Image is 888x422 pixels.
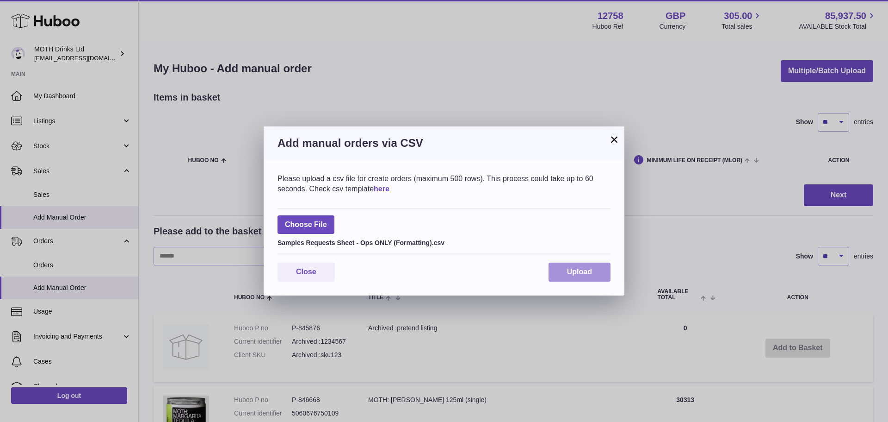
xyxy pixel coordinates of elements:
button: Upload [549,263,610,282]
button: × [609,134,620,145]
button: Close [277,263,335,282]
a: here [374,185,389,193]
div: Samples Requests Sheet - Ops ONLY (Formatting).csv [277,236,610,247]
span: Choose File [277,215,334,234]
span: Upload [567,268,592,276]
div: Please upload a csv file for create orders (maximum 500 rows). This process could take up to 60 s... [277,174,610,194]
h3: Add manual orders via CSV [277,136,610,151]
span: Close [296,268,316,276]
